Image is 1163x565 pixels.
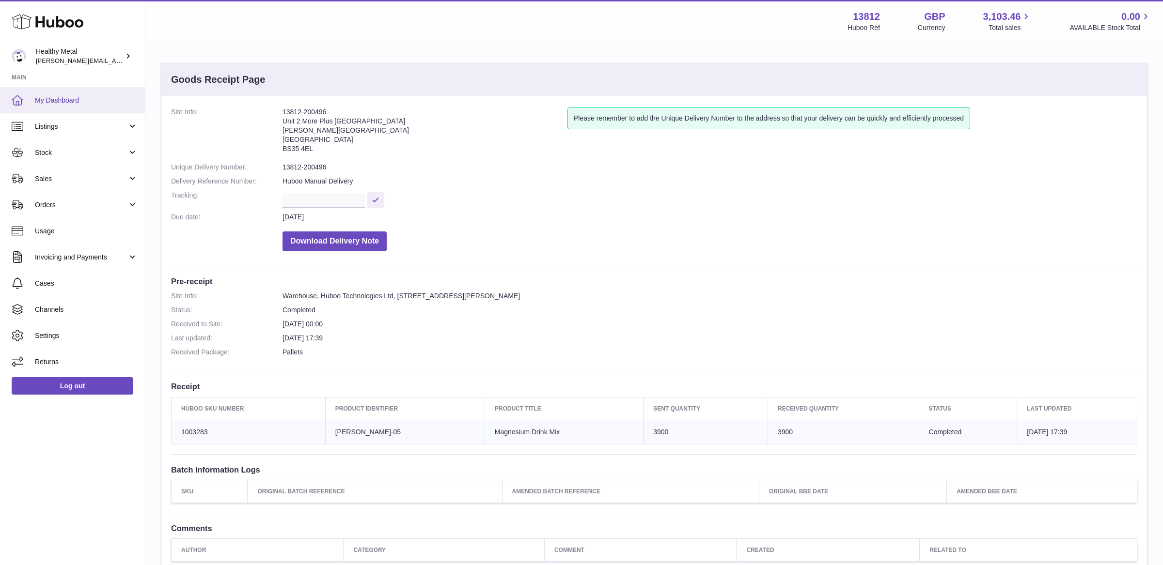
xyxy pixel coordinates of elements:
th: Amended Batch Reference [502,480,759,503]
dt: Received to Site: [171,320,283,329]
span: 3,103.46 [983,10,1021,23]
span: Stock [35,148,127,157]
a: Log out [12,377,133,395]
h3: Comments [171,523,1137,534]
dt: Due date: [171,213,283,222]
span: Orders [35,200,127,210]
dt: Tracking: [171,191,283,208]
span: 0.00 [1121,10,1140,23]
dd: Warehouse, Huboo Technologies Ltd, [STREET_ADDRESS][PERSON_NAME] [283,291,1137,301]
dd: [DATE] 00:00 [283,320,1137,329]
span: Cases [35,279,138,288]
div: Huboo Ref [848,23,880,32]
span: Usage [35,227,138,236]
th: Status [919,397,1017,420]
th: Received Quantity [768,397,919,420]
address: 13812-200496 Unit 2 More Plus [GEOGRAPHIC_DATA] [PERSON_NAME][GEOGRAPHIC_DATA] [GEOGRAPHIC_DATA] ... [283,107,567,158]
span: My Dashboard [35,96,138,105]
div: Please remember to add the Unique Delivery Number to the address so that your delivery can be qui... [567,107,970,129]
dt: Delivery Reference Number: [171,177,283,186]
dd: [DATE] [283,213,1137,222]
th: Amended BBE Date [947,480,1137,503]
a: 3,103.46 Total sales [983,10,1032,32]
a: 0.00 AVAILABLE Stock Total [1069,10,1151,32]
div: Currency [918,23,945,32]
span: Returns [35,357,138,366]
td: 3900 [768,420,919,444]
h3: Goods Receipt Page [171,73,266,86]
dd: Completed [283,305,1137,315]
div: Healthy Metal [36,47,123,65]
td: [DATE] 17:39 [1017,420,1137,444]
dd: Huboo Manual Delivery [283,177,1137,186]
dt: Site Info: [171,107,283,158]
td: Completed [919,420,1017,444]
h3: Receipt [171,381,1137,392]
th: SKU [172,480,248,503]
th: Product Identifier [325,397,485,420]
strong: GBP [924,10,945,23]
dd: Pallets [283,348,1137,357]
strong: 13812 [853,10,880,23]
span: Settings [35,331,138,340]
span: Sales [35,174,127,183]
span: Total sales [989,23,1032,32]
span: Channels [35,305,138,314]
th: Last updated [1017,397,1137,420]
th: Author [172,539,344,562]
th: Sent Quantity [644,397,768,420]
dt: Unique Delivery Number: [171,163,283,172]
dd: 13812-200496 [283,163,1137,172]
td: 1003283 [172,420,326,444]
dt: Site Info: [171,291,283,301]
td: 3900 [644,420,768,444]
th: Original Batch Reference [248,480,502,503]
th: Huboo SKU Number [172,397,326,420]
th: Related to [920,539,1137,562]
td: [PERSON_NAME]-05 [325,420,485,444]
dt: Last updated: [171,334,283,343]
dt: Status: [171,305,283,315]
th: Comment [544,539,737,562]
th: Product title [485,397,644,420]
th: Original BBE Date [759,480,946,503]
img: jose@healthy-metal.com [12,49,26,63]
th: Category [344,539,545,562]
h3: Batch Information Logs [171,464,1137,475]
h3: Pre-receipt [171,276,1137,287]
span: Invoicing and Payments [35,253,127,262]
td: Magnesium Drink Mix [485,420,644,444]
dt: Received Package: [171,348,283,357]
th: Created [737,539,920,562]
span: Listings [35,122,127,131]
span: AVAILABLE Stock Total [1069,23,1151,32]
span: [PERSON_NAME][EMAIL_ADDRESS][DOMAIN_NAME] [36,57,194,64]
dd: [DATE] 17:39 [283,334,1137,343]
button: Download Delivery Note [283,231,387,251]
